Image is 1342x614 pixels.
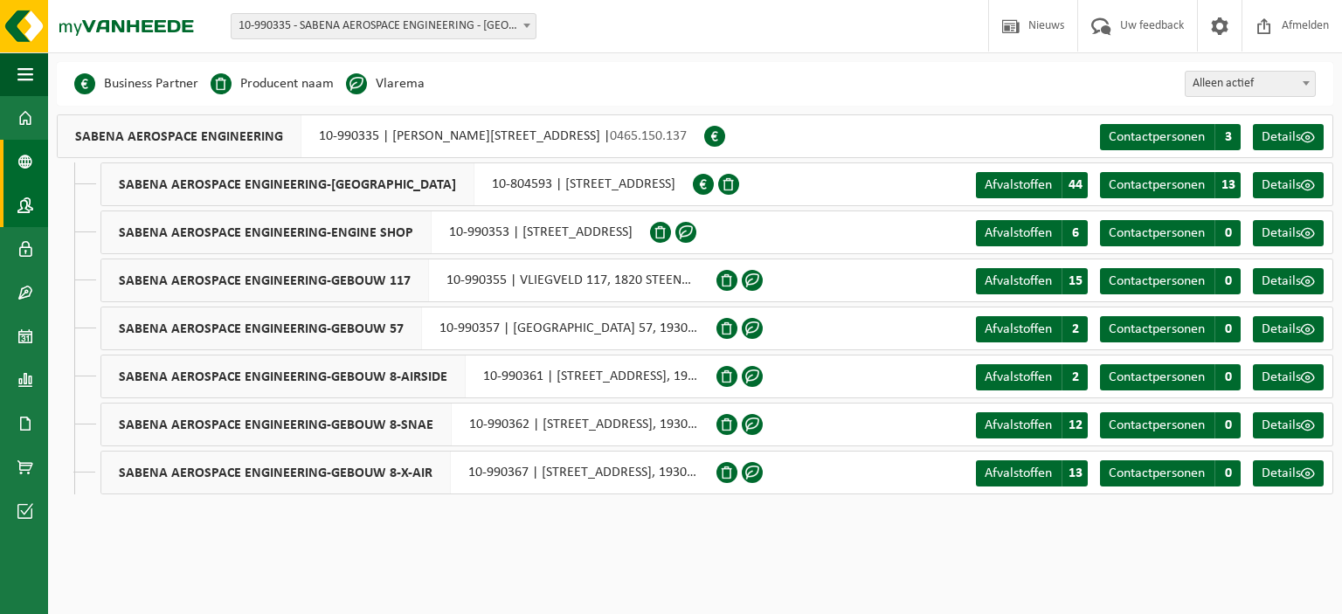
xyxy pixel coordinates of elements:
[1262,178,1301,192] span: Details
[1214,124,1241,150] span: 3
[1253,412,1324,438] a: Details
[985,418,1052,432] span: Afvalstoffen
[985,178,1052,192] span: Afvalstoffen
[100,403,716,446] div: 10-990362 | [STREET_ADDRESS], 1930 ZAVENTEM
[100,210,650,254] div: 10-990353 | [STREET_ADDRESS]
[1109,274,1205,288] span: Contactpersonen
[1109,370,1205,384] span: Contactpersonen
[1100,172,1241,198] a: Contactpersonen 13
[985,466,1052,480] span: Afvalstoffen
[1109,226,1205,240] span: Contactpersonen
[1100,364,1241,390] a: Contactpersonen 0
[100,162,693,206] div: 10-804593 | [STREET_ADDRESS]
[1109,466,1205,480] span: Contactpersonen
[1100,220,1241,246] a: Contactpersonen 0
[1253,460,1324,486] a: Details
[1253,364,1324,390] a: Details
[1262,370,1301,384] span: Details
[101,355,466,397] span: SABENA AEROSPACE ENGINEERING-GEBOUW 8-AIRSIDE
[1262,322,1301,336] span: Details
[976,364,1088,390] a: Afvalstoffen 2
[1214,412,1241,438] span: 0
[985,370,1052,384] span: Afvalstoffen
[1262,130,1301,144] span: Details
[1062,316,1088,342] span: 2
[1214,316,1241,342] span: 0
[101,163,474,205] span: SABENA AEROSPACE ENGINEERING-[GEOGRAPHIC_DATA]
[100,259,716,302] div: 10-990355 | VLIEGVELD 117, 1820 STEENOKKERZEEL
[101,307,422,349] span: SABENA AEROSPACE ENGINEERING-GEBOUW 57
[101,211,432,253] span: SABENA AEROSPACE ENGINEERING-ENGINE SHOP
[1109,418,1205,432] span: Contactpersonen
[610,129,687,143] span: 0465.150.137
[1253,220,1324,246] a: Details
[976,460,1088,486] a: Afvalstoffen 13
[976,412,1088,438] a: Afvalstoffen 12
[1253,124,1324,150] a: Details
[1100,316,1241,342] a: Contactpersonen 0
[1253,268,1324,294] a: Details
[58,115,301,157] span: SABENA AEROSPACE ENGINEERING
[1262,418,1301,432] span: Details
[1253,172,1324,198] a: Details
[231,13,536,39] span: 10-990335 - SABENA AEROSPACE ENGINEERING - SINT-LAMBRECHTS-WOLUWE
[976,316,1088,342] a: Afvalstoffen 2
[1214,268,1241,294] span: 0
[976,220,1088,246] a: Afvalstoffen 6
[1214,364,1241,390] span: 0
[1100,412,1241,438] a: Contactpersonen 0
[101,259,429,301] span: SABENA AEROSPACE ENGINEERING-GEBOUW 117
[1214,460,1241,486] span: 0
[1100,268,1241,294] a: Contactpersonen 0
[101,404,452,445] span: SABENA AEROSPACE ENGINEERING-GEBOUW 8-SNAE
[976,268,1088,294] a: Afvalstoffen 15
[101,452,451,493] span: SABENA AEROSPACE ENGINEERING-GEBOUW 8-X-AIR
[1109,130,1205,144] span: Contactpersonen
[1262,274,1301,288] span: Details
[100,451,716,494] div: 10-990367 | [STREET_ADDRESS], 1930 ZAVENTEM
[1062,364,1088,390] span: 2
[1062,220,1088,246] span: 6
[985,274,1052,288] span: Afvalstoffen
[1100,460,1241,486] a: Contactpersonen 0
[1185,71,1316,97] span: Alleen actief
[985,226,1052,240] span: Afvalstoffen
[1062,460,1088,486] span: 13
[1109,322,1205,336] span: Contactpersonen
[1062,172,1088,198] span: 44
[57,114,704,158] div: 10-990335 | [PERSON_NAME][STREET_ADDRESS] |
[1262,226,1301,240] span: Details
[1214,172,1241,198] span: 13
[1262,466,1301,480] span: Details
[100,355,716,398] div: 10-990361 | [STREET_ADDRESS], 1930 ZAVENTEM
[1109,178,1205,192] span: Contactpersonen
[346,71,425,97] li: Vlarema
[976,172,1088,198] a: Afvalstoffen 44
[74,71,198,97] li: Business Partner
[100,307,716,350] div: 10-990357 | [GEOGRAPHIC_DATA] 57, 1930 ZAVENTEM
[1253,316,1324,342] a: Details
[985,322,1052,336] span: Afvalstoffen
[1100,124,1241,150] a: Contactpersonen 3
[1186,72,1315,96] span: Alleen actief
[1214,220,1241,246] span: 0
[1062,268,1088,294] span: 15
[1062,412,1088,438] span: 12
[211,71,334,97] li: Producent naam
[232,14,536,38] span: 10-990335 - SABENA AEROSPACE ENGINEERING - SINT-LAMBRECHTS-WOLUWE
